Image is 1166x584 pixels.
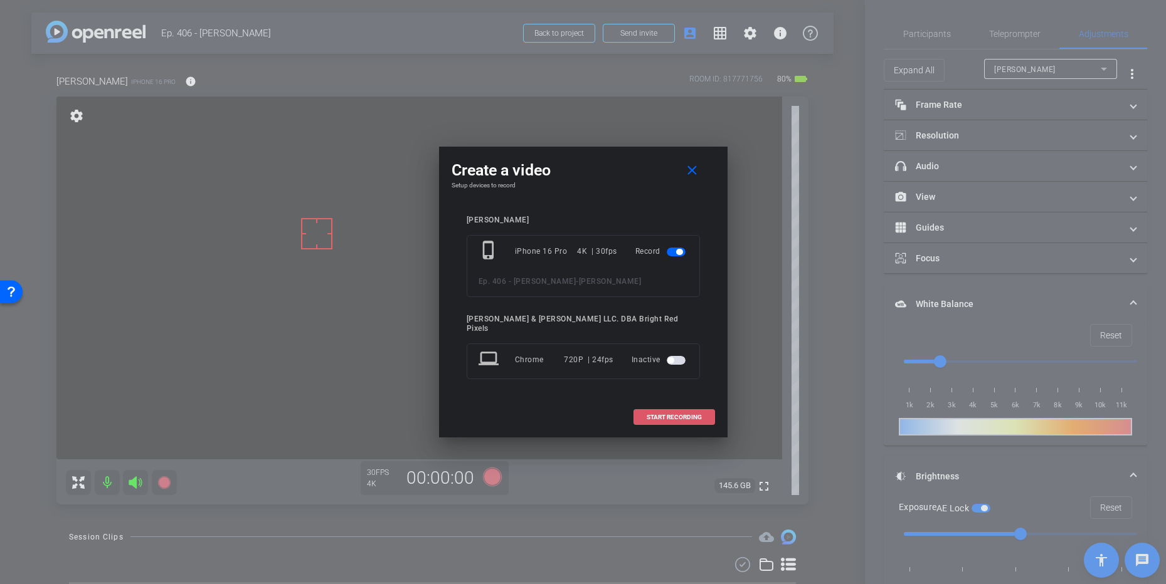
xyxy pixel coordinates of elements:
mat-icon: laptop [479,348,501,371]
h4: Setup devices to record [452,182,715,189]
button: START RECORDING [633,409,715,425]
span: - [576,277,579,286]
div: 720P | 24fps [564,348,613,371]
span: START RECORDING [647,414,702,420]
div: Create a video [452,159,715,182]
div: Inactive [632,348,688,371]
div: iPhone 16 Pro [515,240,578,263]
div: 4K | 30fps [577,240,617,263]
mat-icon: close [684,163,700,179]
mat-icon: phone_iphone [479,240,501,263]
div: Record [635,240,688,263]
span: Ep. 406 - [PERSON_NAME] [479,277,576,286]
div: [PERSON_NAME] & [PERSON_NAME] LLC. DBA Bright Red Pixels [467,315,700,333]
div: [PERSON_NAME] [467,216,700,225]
div: Chrome [515,348,564,371]
span: [PERSON_NAME] [579,277,642,286]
